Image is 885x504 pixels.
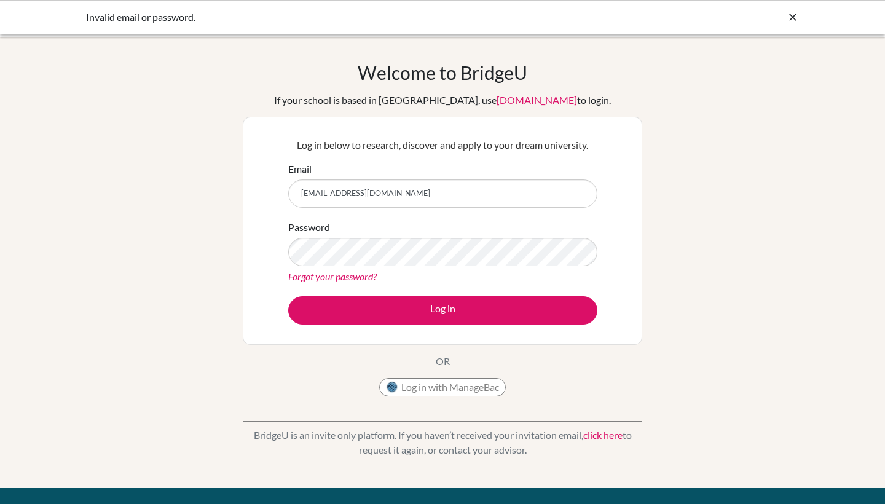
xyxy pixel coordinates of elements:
[288,270,377,282] a: Forgot your password?
[243,428,642,457] p: BridgeU is an invite only platform. If you haven’t received your invitation email, to request it ...
[379,378,506,396] button: Log in with ManageBac
[288,138,597,152] p: Log in below to research, discover and apply to your dream university.
[288,162,312,176] label: Email
[288,296,597,325] button: Log in
[288,220,330,235] label: Password
[274,93,611,108] div: If your school is based in [GEOGRAPHIC_DATA], use to login.
[436,354,450,369] p: OR
[86,10,615,25] div: Invalid email or password.
[583,429,623,441] a: click here
[497,94,577,106] a: [DOMAIN_NAME]
[358,61,527,84] h1: Welcome to BridgeU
